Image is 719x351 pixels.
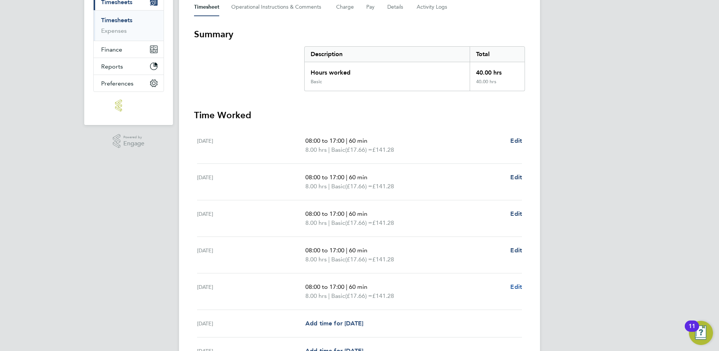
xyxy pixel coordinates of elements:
span: 08:00 to 17:00 [305,210,344,217]
span: 8.00 hrs [305,183,327,190]
a: Edit [510,209,522,218]
div: Basic [311,79,322,85]
span: £141.28 [372,183,394,190]
span: 60 min [349,210,367,217]
span: 08:00 to 17:00 [305,283,344,290]
span: (£17.66) = [345,183,372,190]
button: Finance [94,41,164,58]
div: [DATE] [197,173,305,191]
span: Edit [510,137,522,144]
span: Basic [331,291,345,301]
a: Go to home page [93,99,164,111]
a: Add time for [DATE] [305,319,363,328]
a: Edit [510,282,522,291]
span: | [346,210,347,217]
span: Basic [331,218,345,227]
span: Basic [331,145,345,154]
span: Preferences [101,80,133,87]
div: [DATE] [197,209,305,227]
div: Timesheets [94,10,164,41]
span: £141.28 [372,146,394,153]
span: Edit [510,283,522,290]
div: Summary [304,46,525,91]
div: [DATE] [197,136,305,154]
span: | [346,137,347,144]
span: Edit [510,174,522,181]
button: Preferences [94,75,164,92]
span: 08:00 to 17:00 [305,174,344,181]
span: Reports [101,63,123,70]
span: 8.00 hrs [305,256,327,263]
span: 08:00 to 17:00 [305,247,344,254]
span: | [346,247,347,254]
a: Powered byEngage [113,134,145,148]
a: Expenses [101,27,127,34]
span: Add time for [DATE] [305,320,363,327]
span: | [328,183,330,190]
a: Edit [510,173,522,182]
span: Finance [101,46,122,53]
div: Description [305,47,470,62]
span: | [346,174,347,181]
span: Basic [331,182,345,191]
a: Edit [510,246,522,255]
button: Reports [94,58,164,75]
span: 8.00 hrs [305,146,327,153]
span: £141.28 [372,219,394,226]
span: £141.28 [372,292,394,299]
span: | [328,256,330,263]
span: 60 min [349,137,367,144]
span: (£17.66) = [345,256,372,263]
span: 60 min [349,174,367,181]
span: Basic [331,255,345,264]
img: lloydrecruitment-logo-retina.png [115,99,142,111]
div: [DATE] [197,319,305,328]
span: Edit [510,210,522,217]
span: 8.00 hrs [305,219,327,226]
span: Engage [123,140,144,147]
span: | [328,292,330,299]
a: Edit [510,136,522,145]
div: Hours worked [305,62,470,79]
div: [DATE] [197,282,305,301]
span: (£17.66) = [345,146,372,153]
span: 8.00 hrs [305,292,327,299]
div: Total [470,47,525,62]
span: (£17.66) = [345,219,372,226]
div: 40.00 hrs [470,62,525,79]
h3: Summary [194,28,525,40]
span: (£17.66) = [345,292,372,299]
span: 08:00 to 17:00 [305,137,344,144]
span: | [328,219,330,226]
button: Open Resource Center, 11 new notifications [689,321,713,345]
div: 11 [689,326,695,336]
div: 40.00 hrs [470,79,525,91]
h3: Time Worked [194,109,525,121]
span: Powered by [123,134,144,140]
span: Edit [510,247,522,254]
span: 60 min [349,283,367,290]
span: | [346,283,347,290]
span: £141.28 [372,256,394,263]
span: 60 min [349,247,367,254]
a: Timesheets [101,17,132,24]
span: | [328,146,330,153]
div: [DATE] [197,246,305,264]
